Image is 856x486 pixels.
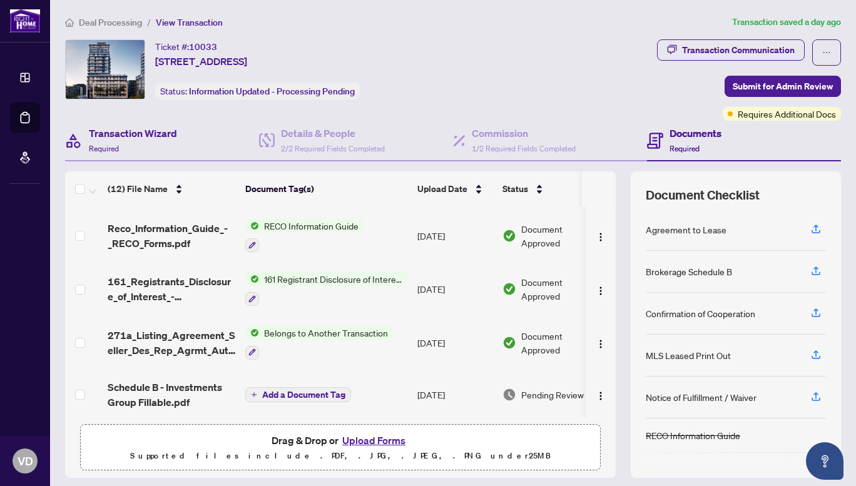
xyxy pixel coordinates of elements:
button: Logo [591,226,611,246]
span: Document Checklist [646,186,760,204]
span: Submit for Admin Review [733,76,833,96]
span: plus [251,392,257,398]
div: Notice of Fulfillment / Waiver [646,390,757,404]
span: Drag & Drop orUpload FormsSupported files include .PDF, .JPG, .JPEG, .PNG under25MB [81,425,600,471]
button: Logo [591,279,611,299]
span: Required [670,144,700,153]
img: Document Status [502,282,516,296]
span: View Transaction [156,17,223,28]
span: 271a_Listing_Agreement_Seller_Des_Rep_Agrmt_Auth_to_Offer_For_Sale_-_PropTx-[PERSON_NAME].pdf [108,328,235,358]
span: Upload Date [417,182,467,196]
span: [STREET_ADDRESS] [155,54,247,69]
span: Add a Document Tag [262,390,345,399]
span: Schedule B - Investments Group Fillable.pdf [108,380,235,410]
img: Logo [596,232,606,242]
div: Confirmation of Cooperation [646,306,755,320]
li: / [147,15,151,29]
img: Logo [596,339,606,349]
th: (12) File Name [103,171,240,206]
button: Upload Forms [339,432,409,448]
button: Open asap [806,442,843,480]
div: MLS Leased Print Out [646,348,731,362]
img: Document Status [502,336,516,350]
button: Add a Document Tag [245,387,351,403]
span: Document Approved [521,329,599,357]
p: Supported files include .PDF, .JPG, .JPEG, .PNG under 25 MB [88,448,593,463]
img: Document Status [502,388,516,402]
div: Transaction Communication [682,40,795,60]
span: RECO Information Guide [259,219,364,233]
button: Submit for Admin Review [725,76,841,97]
div: Status: [155,83,360,99]
div: Brokerage Schedule B [646,265,732,278]
img: Status Icon [245,272,259,286]
span: Pending Review [521,388,584,402]
td: [DATE] [412,262,497,316]
span: 1/2 Required Fields Completed [472,144,576,153]
span: Document Approved [521,222,599,250]
th: Status [497,171,604,206]
article: Transaction saved a day ago [732,15,841,29]
span: Drag & Drop or [272,432,409,448]
span: VD [18,452,33,470]
button: Logo [591,385,611,405]
th: Document Tag(s) [240,171,412,206]
span: Deal Processing [79,17,142,28]
img: Status Icon [245,326,259,340]
span: 2/2 Required Fields Completed [281,144,385,153]
span: Status [502,182,528,196]
button: Transaction Communication [657,39,805,61]
img: Status Icon [245,219,259,233]
td: [DATE] [412,209,497,263]
span: 10033 [189,41,217,53]
div: Ticket #: [155,39,217,54]
button: Logo [591,333,611,353]
span: Belongs to Another Transaction [259,326,393,340]
span: 161 Registrant Disclosure of Interest - Disposition ofProperty [259,272,407,286]
button: Status IconBelongs to Another Transaction [245,326,393,360]
h4: Transaction Wizard [89,126,177,141]
span: Document Approved [521,275,599,303]
h4: Commission [472,126,576,141]
button: Add a Document Tag [245,387,351,402]
button: Status IconRECO Information Guide [245,219,364,253]
div: Agreement to Lease [646,223,726,236]
h4: Details & People [281,126,385,141]
img: Document Status [502,229,516,243]
h4: Documents [670,126,721,141]
img: IMG-W12287324_1.jpg [66,40,145,99]
span: (12) File Name [108,182,168,196]
span: Reco_Information_Guide_-_RECO_Forms.pdf [108,221,235,251]
div: RECO Information Guide [646,428,740,442]
span: Requires Additional Docs [738,107,836,121]
td: [DATE] [412,316,497,370]
button: Status Icon161 Registrant Disclosure of Interest - Disposition ofProperty [245,272,407,306]
span: ellipsis [822,48,831,57]
td: [DATE] [412,370,497,420]
img: logo [10,9,40,33]
span: Information Updated - Processing Pending [189,86,355,97]
th: Upload Date [412,171,497,206]
span: 161_Registrants_Disclosure_of_Interest_-_Disposition_of_Property_-_PropTx-[PERSON_NAME].pdf [108,274,235,304]
img: Logo [596,391,606,401]
img: Logo [596,286,606,296]
span: home [65,18,74,27]
span: Required [89,144,119,153]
